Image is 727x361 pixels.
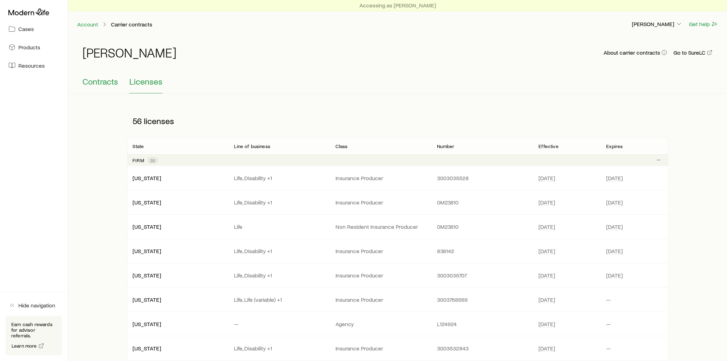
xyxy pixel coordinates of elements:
[133,296,223,303] p: [US_STATE]
[82,77,713,93] div: Contracting sub-page tabs
[359,2,436,9] p: Accessing as [PERSON_NAME]
[6,316,62,355] div: Earn cash rewards for advisor referrals.Learn more
[336,199,426,206] p: Insurance Producer
[606,143,623,149] p: Expires
[437,272,528,279] p: 3003035707
[336,143,348,149] p: Class
[144,116,174,126] span: licenses
[6,39,62,55] a: Products
[437,199,528,206] p: 0M23810
[133,199,223,206] p: [US_STATE]
[234,223,325,230] p: Life
[234,320,325,328] p: —
[437,296,528,303] p: 3003768569
[129,77,162,86] span: Licenses
[133,175,223,182] p: [US_STATE]
[437,247,528,255] p: 838142
[133,223,223,230] p: [US_STATE]
[133,345,223,352] p: [US_STATE]
[82,45,177,60] h1: [PERSON_NAME]
[18,44,40,51] span: Products
[336,296,426,303] p: Insurance Producer
[606,345,663,352] p: —
[336,272,426,279] p: Insurance Producer
[12,343,37,348] span: Learn more
[539,296,555,303] span: [DATE]
[133,143,144,149] p: State
[133,116,142,126] span: 56
[6,58,62,73] a: Resources
[336,345,426,352] p: Insurance Producer
[77,21,98,28] a: Account
[539,247,555,255] span: [DATE]
[234,143,271,149] p: Line of business
[336,320,426,328] p: Agency
[234,296,325,303] p: Life, Life (variable) +1
[606,175,623,182] span: [DATE]
[133,320,223,328] p: [US_STATE]
[133,247,223,255] p: [US_STATE]
[18,62,45,69] span: Resources
[437,223,528,230] p: 0M23810
[150,158,155,163] span: 30
[111,21,152,28] p: Carrier contracts
[689,20,719,28] button: Get help
[18,25,34,32] span: Cases
[336,175,426,182] p: Insurance Producer
[606,296,663,303] p: —
[11,322,56,338] p: Earn cash rewards for advisor referrals.
[631,20,683,29] button: [PERSON_NAME]
[673,49,713,56] a: Go to SureLC
[606,247,623,255] span: [DATE]
[18,302,55,309] span: Hide navigation
[437,143,455,149] p: Number
[437,320,528,328] p: L124924
[606,199,623,206] span: [DATE]
[82,77,118,86] span: Contracts
[539,199,555,206] span: [DATE]
[336,223,426,230] p: Non Resident Insurance Producer
[133,272,223,279] p: [US_STATE]
[539,223,555,230] span: [DATE]
[437,175,528,182] p: 3003035528
[539,143,559,149] p: Effective
[606,272,623,279] span: [DATE]
[632,20,683,27] p: [PERSON_NAME]
[539,320,555,328] span: [DATE]
[539,175,555,182] span: [DATE]
[6,298,62,313] button: Hide navigation
[606,320,663,328] p: —
[539,345,555,352] span: [DATE]
[234,175,325,182] p: Life, Disability +1
[603,49,667,56] button: About carrier contracts
[336,247,426,255] p: Insurance Producer
[234,247,325,255] p: Life, Disability +1
[234,199,325,206] p: Life, Disability +1
[437,345,528,352] p: 3003532843
[234,272,325,279] p: Life, Disability +1
[539,272,555,279] span: [DATE]
[133,158,145,163] p: Firm
[234,345,325,352] p: Life, Disability +1
[606,223,623,230] span: [DATE]
[6,21,62,37] a: Cases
